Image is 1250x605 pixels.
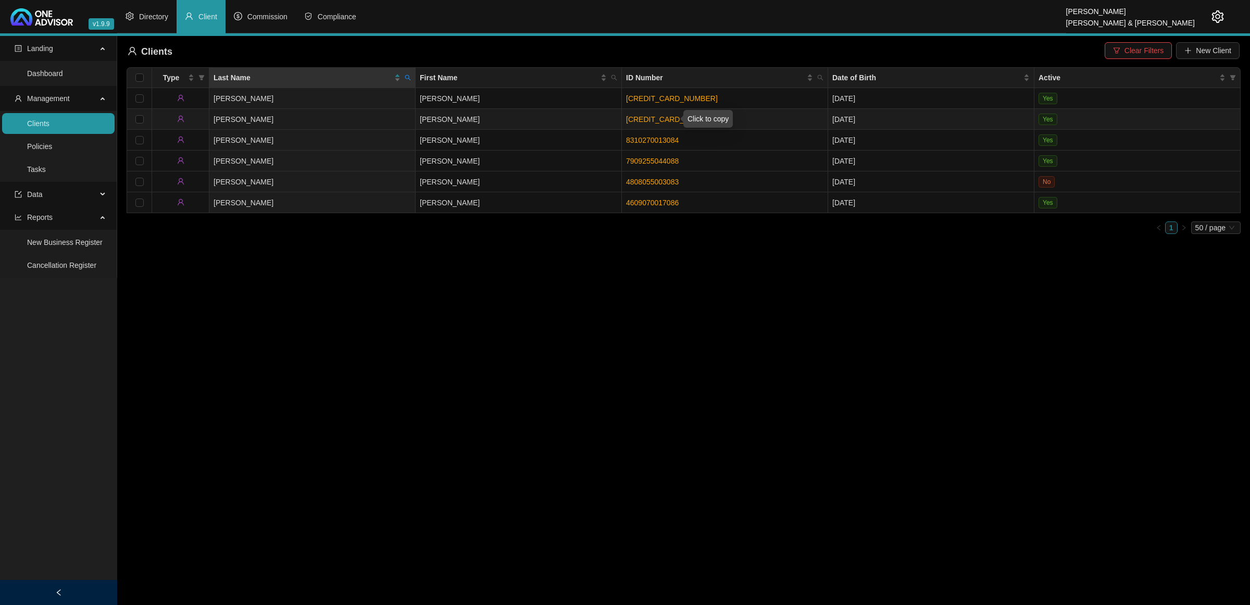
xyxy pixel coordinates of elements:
div: [PERSON_NAME] [1066,3,1195,14]
div: Click to copy [683,110,733,128]
span: Clear Filters [1124,45,1164,56]
span: filter [1113,47,1120,54]
button: Clear Filters [1105,42,1172,59]
a: 7909255044088 [626,157,679,165]
a: Cancellation Register [27,261,96,269]
td: [PERSON_NAME] [209,109,416,130]
span: import [15,191,22,198]
img: 2df55531c6924b55f21c4cf5d4484680-logo-light.svg [10,8,73,26]
a: New Business Register [27,238,103,246]
a: Clients [27,119,49,128]
span: filter [198,75,205,81]
td: [DATE] [828,171,1034,192]
span: Client [198,13,217,21]
td: [PERSON_NAME] [209,151,416,171]
th: Type [152,68,209,88]
span: Last Name [214,72,392,83]
span: user [177,178,184,185]
span: Active [1039,72,1217,83]
span: Management [27,94,70,103]
td: [PERSON_NAME] [416,171,622,192]
span: New Client [1196,45,1231,56]
span: Type [156,72,186,83]
span: Yes [1039,93,1057,104]
td: [DATE] [828,130,1034,151]
a: Policies [27,142,52,151]
li: Previous Page [1153,221,1165,234]
th: Active [1034,68,1241,88]
td: [PERSON_NAME] [416,192,622,213]
a: 1 [1166,222,1177,233]
a: [CREDIT_CARD_NUMBER] [626,94,718,103]
span: profile [15,45,22,52]
span: filter [1228,70,1238,85]
li: 1 [1165,221,1178,234]
span: dollar [234,12,242,20]
span: Landing [27,44,53,53]
a: 4808055003083 [626,178,679,186]
li: Next Page [1178,221,1190,234]
span: v1.9.9 [89,18,114,30]
span: No [1039,176,1055,188]
span: Yes [1039,134,1057,146]
span: Clients [141,46,172,57]
a: Tasks [27,165,46,174]
th: First Name [416,68,622,88]
span: left [55,589,63,596]
span: filter [196,70,207,85]
td: [PERSON_NAME] [209,130,416,151]
td: [PERSON_NAME] [416,151,622,171]
span: Data [27,190,43,199]
td: [DATE] [828,151,1034,171]
span: user [177,94,184,102]
span: First Name [420,72,598,83]
span: setting [1211,10,1224,23]
span: user [185,12,193,20]
th: ID Number [622,68,828,88]
span: Commission [247,13,287,21]
td: [PERSON_NAME] [209,192,416,213]
div: [PERSON_NAME] & [PERSON_NAME] [1066,14,1195,26]
td: [PERSON_NAME] [416,130,622,151]
span: Yes [1039,114,1057,125]
button: New Client [1176,42,1240,59]
span: Date of Birth [832,72,1021,83]
button: right [1178,221,1190,234]
span: search [817,75,823,81]
td: [PERSON_NAME] [416,109,622,130]
span: user [177,199,184,206]
span: search [609,70,619,85]
span: right [1181,225,1187,231]
span: plus [1184,47,1192,54]
a: 8310270013084 [626,136,679,144]
span: left [1156,225,1162,231]
span: Directory [139,13,168,21]
span: user [177,115,184,122]
span: setting [126,12,134,20]
span: Yes [1039,197,1057,208]
span: search [611,75,617,81]
td: [PERSON_NAME] [209,171,416,192]
td: [PERSON_NAME] [209,88,416,109]
td: [DATE] [828,109,1034,130]
button: left [1153,221,1165,234]
td: [PERSON_NAME] [416,88,622,109]
span: search [405,75,411,81]
span: filter [1230,75,1236,81]
span: Compliance [318,13,356,21]
span: search [815,70,826,85]
a: Dashboard [27,69,63,78]
span: user [128,46,137,56]
a: [CREDIT_CARD_NUMBER] [626,115,718,124]
th: Date of Birth [828,68,1034,88]
span: 50 / page [1195,222,1236,233]
span: search [403,70,413,85]
span: line-chart [15,214,22,221]
td: [DATE] [828,192,1034,213]
span: ID Number [626,72,805,83]
span: Reports [27,213,53,221]
a: 4609070017086 [626,199,679,207]
td: [DATE] [828,88,1034,109]
span: user [15,95,22,102]
div: Page Size [1191,221,1241,234]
